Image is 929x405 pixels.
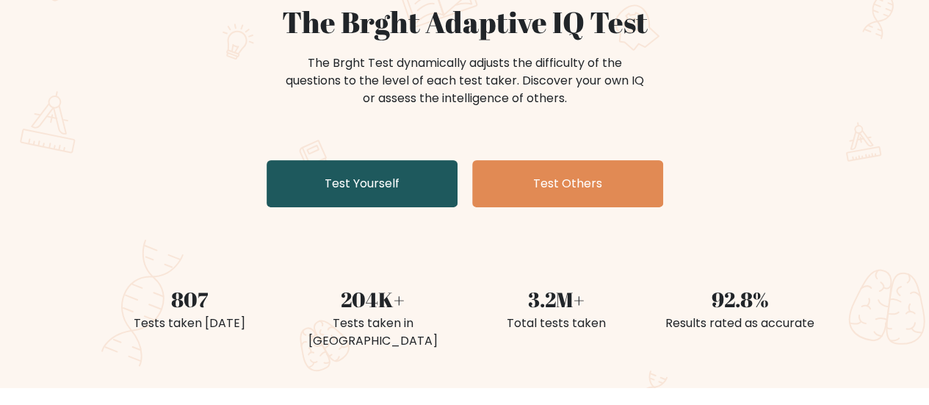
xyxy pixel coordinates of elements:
[290,284,456,315] div: 204K+
[106,315,272,332] div: Tests taken [DATE]
[474,284,640,315] div: 3.2M+
[474,315,640,332] div: Total tests taken
[472,160,663,207] a: Test Others
[106,284,272,315] div: 807
[267,160,458,207] a: Test Yourself
[281,54,648,107] div: The Brght Test dynamically adjusts the difficulty of the questions to the level of each test take...
[657,315,823,332] div: Results rated as accurate
[290,315,456,350] div: Tests taken in [GEOGRAPHIC_DATA]
[106,4,823,40] h1: The Brght Adaptive IQ Test
[657,284,823,315] div: 92.8%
